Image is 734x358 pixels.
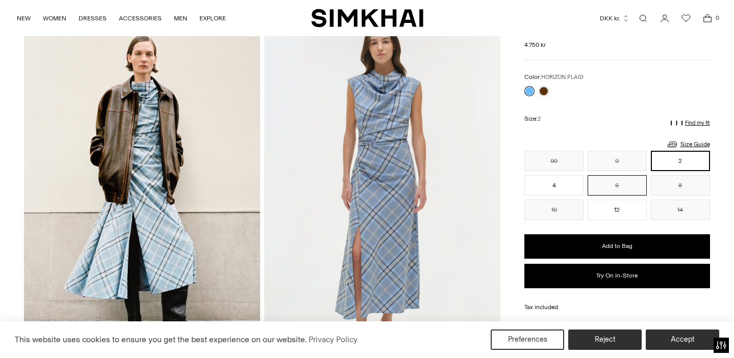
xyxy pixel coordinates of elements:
[524,151,584,171] button: 00
[633,8,653,29] a: Open search modal
[697,8,718,29] a: Open cart modal
[541,74,584,80] span: HORIZON PLAID
[524,40,546,49] span: 4.750 kr
[119,7,162,30] a: ACCESSORIES
[600,7,629,30] button: DKK kr.
[524,234,710,259] button: Add to Bag
[651,175,710,196] button: 8
[713,13,722,22] span: 0
[538,116,541,122] span: 2
[311,8,423,28] a: SIMKHAI
[568,329,642,350] button: Reject
[524,302,710,312] div: Tax included.
[17,7,31,30] a: NEW
[15,335,307,344] span: This website uses cookies to ensure you get the best experience on our website.
[491,329,564,350] button: Preferences
[524,72,584,82] label: Color:
[174,7,187,30] a: MEN
[654,8,675,29] a: Go to the account page
[199,7,226,30] a: EXPLORE
[524,114,541,124] label: Size:
[651,151,710,171] button: 2
[588,200,647,220] button: 12
[651,200,710,220] button: 14
[646,329,719,350] button: Accept
[43,7,66,30] a: WOMEN
[588,175,647,196] button: 6
[676,8,696,29] a: Wishlist
[307,332,359,347] a: Privacy Policy (opens in a new tab)
[524,264,710,288] button: Try On In-Store
[666,138,710,151] a: Size Guide
[524,175,584,196] button: 4
[524,200,584,220] button: 10
[588,151,647,171] button: 0
[602,242,632,251] span: Add to Bag
[79,7,107,30] a: DRESSES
